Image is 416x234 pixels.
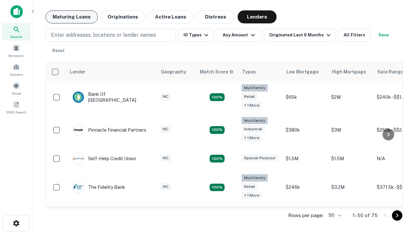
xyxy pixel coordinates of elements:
[282,81,328,114] td: $65k
[241,93,258,100] div: Retail
[72,153,136,164] div: Self-help Credit Union
[10,72,23,77] span: Contacts
[288,212,323,219] p: Rows per page:
[328,81,373,114] td: $2M
[392,210,402,221] button: Go to next page
[2,23,31,41] a: Search
[338,29,370,42] button: All Filters
[10,34,22,39] span: Search
[241,125,265,133] div: Industrial
[45,10,98,23] button: Maturing Loans
[200,68,232,75] h6: Match Score
[210,126,225,134] div: Matching Properties: 14, hasApolloMatch: undefined
[2,98,31,116] a: SREO Search
[200,68,234,75] div: Capitalize uses an advanced AI algorithm to match your search with the best lender. The match sco...
[12,91,21,96] span: Saved
[2,42,31,59] a: Borrowers
[241,192,262,199] div: + 1 more
[51,31,156,39] p: Enter addresses, locations or lender names
[210,184,225,191] div: Matching Properties: 10, hasApolloMatch: undefined
[160,125,171,133] div: NC
[241,134,262,142] div: + 1 more
[72,124,146,136] div: Pinnacle Financial Partners
[178,29,213,42] button: 10 Types
[72,181,125,193] div: The Fidelity Bank
[70,68,85,76] div: Lender
[282,146,328,171] td: $1.5M
[2,80,31,97] a: Saved
[328,114,373,147] td: $3M
[383,161,416,192] iframe: Chat Widget
[332,68,366,76] div: High Mortgage
[353,212,378,219] p: 1–50 of 75
[377,68,404,76] div: Sale Range
[328,146,373,171] td: $1.5M
[72,91,150,103] div: Bank Of [GEOGRAPHIC_DATA]
[328,63,373,81] th: High Mortgage
[148,10,193,23] button: Active Loans
[264,29,335,42] button: Originated Last 6 Months
[196,10,235,23] button: Distress
[282,114,328,147] td: $380k
[241,102,262,109] div: + 1 more
[328,171,373,204] td: $3.2M
[10,5,23,18] img: capitalize-icon.png
[269,31,332,39] div: Originated Last 6 Months
[160,183,171,190] div: NC
[160,154,171,162] div: NC
[210,155,225,162] div: Matching Properties: 11, hasApolloMatch: undefined
[73,124,84,136] img: picture
[2,61,31,78] a: Contacts
[160,93,171,100] div: NC
[282,171,328,204] td: $246k
[241,154,278,162] div: Special Purpose
[6,110,26,115] span: SREO Search
[45,29,175,42] button: Enter addresses, locations or lender names
[157,63,196,81] th: Geography
[286,68,318,76] div: Low Mortgage
[241,183,258,190] div: Retail
[161,68,186,76] div: Geography
[73,92,84,103] img: picture
[216,29,261,42] button: Any Amount
[282,63,328,81] th: Low Mortgage
[73,153,84,164] img: picture
[238,10,277,23] button: Lenders
[238,63,282,81] th: Types
[196,63,238,81] th: Capitalize uses an advanced AI algorithm to match your search with the best lender. The match sco...
[100,10,145,23] button: Originations
[73,182,84,193] img: picture
[242,68,256,76] div: Types
[326,211,342,220] div: 50
[241,117,268,124] div: Multifamily
[241,84,268,92] div: Multifamily
[48,44,69,57] button: Reset
[210,93,225,101] div: Matching Properties: 17, hasApolloMatch: undefined
[8,53,24,58] span: Borrowers
[373,29,394,42] button: Save your search to get updates of matches that match your search criteria.
[66,63,157,81] th: Lender
[241,174,268,182] div: Multifamily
